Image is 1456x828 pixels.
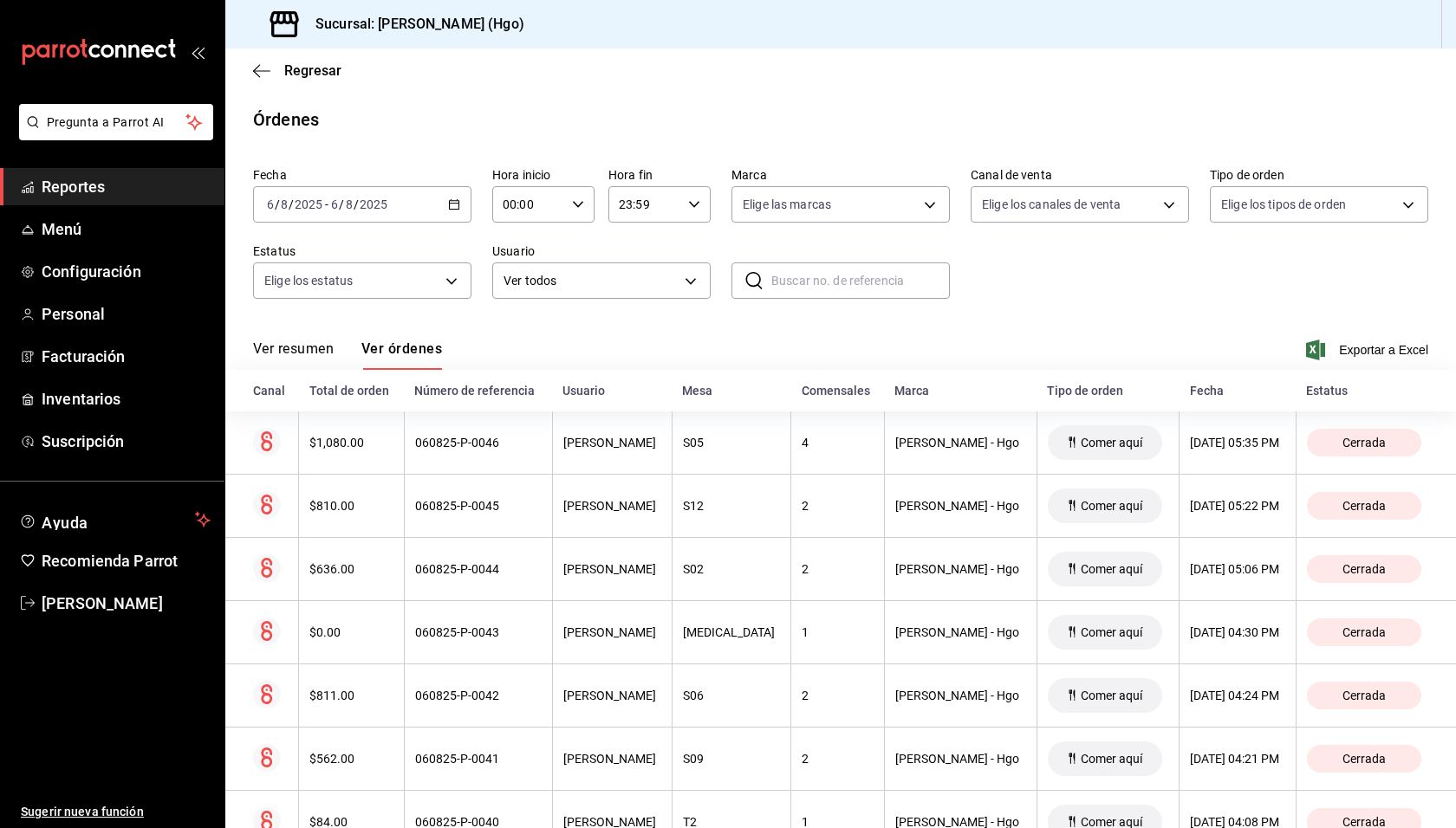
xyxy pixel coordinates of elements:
[895,499,1026,513] div: [PERSON_NAME] - Hgo
[1336,562,1393,576] span: Cerrada
[1190,625,1284,639] div: [DATE] 04:30 PM
[253,340,334,370] button: Ver resumen
[415,499,542,513] div: 060825-P-0045
[1074,562,1149,576] span: Comer aquí
[359,197,388,211] input: ----
[302,14,524,35] h3: Sucursal: [PERSON_NAME] (Hgo)
[21,803,211,821] span: Sugerir nueva función
[1190,499,1284,513] div: [DATE] 05:22 PM
[1336,689,1393,702] span: Cerrada
[1074,752,1149,766] span: Comer aquí
[415,625,542,639] div: 060825-P-0043
[42,387,211,411] span: Inventarios
[42,509,188,530] span: Ayuda
[1190,384,1285,398] div: Fecha
[895,752,1026,766] div: [PERSON_NAME] - Hgo
[275,197,280,211] span: /
[42,260,211,283] span: Configuración
[294,197,323,211] input: ----
[608,169,711,181] label: Hora fin
[1310,340,1428,360] button: Exportar a Excel
[253,245,471,257] label: Estatus
[325,197,328,211] span: -
[42,549,211,572] span: Recomienda Parrot
[682,384,780,398] div: Mesa
[895,689,1026,702] div: [PERSON_NAME] - Hgo
[354,197,359,211] span: /
[253,384,289,398] div: Canal
[743,196,831,213] span: Elige las marcas
[339,197,344,211] span: /
[253,169,471,181] label: Fecha
[683,625,780,639] div: [MEDICAL_DATA]
[12,126,213,144] a: Pregunta a Parrot AI
[415,562,542,576] div: 060825-P-0044
[309,625,393,639] div: $0.00
[895,562,1026,576] div: [PERSON_NAME] - Hgo
[191,45,205,59] button: open_drawer_menu
[253,340,442,370] div: navigation tabs
[42,217,211,241] span: Menú
[563,625,661,639] div: [PERSON_NAME]
[345,197,354,211] input: --
[414,384,542,398] div: Número de referencia
[1047,384,1168,398] div: Tipo de orden
[1336,499,1393,513] span: Cerrada
[1074,499,1149,513] span: Comer aquí
[562,384,661,398] div: Usuario
[253,62,341,79] button: Regresar
[415,752,542,766] div: 060825-P-0041
[1221,196,1346,213] span: Elige los tipos de orden
[683,752,780,766] div: S09
[415,436,542,450] div: 060825-P-0046
[683,499,780,513] div: S12
[1190,562,1284,576] div: [DATE] 05:06 PM
[563,499,661,513] div: [PERSON_NAME]
[563,752,661,766] div: [PERSON_NAME]
[42,430,211,453] span: Suscripción
[309,499,393,513] div: $810.00
[266,197,275,211] input: --
[309,562,393,576] div: $636.00
[492,169,595,181] label: Hora inicio
[894,384,1026,398] div: Marca
[802,625,874,639] div: 1
[771,263,950,298] input: Buscar no. de referencia
[802,562,874,576] div: 2
[504,272,679,290] span: Ver todos
[1336,625,1393,639] span: Cerrada
[361,340,442,370] button: Ver órdenes
[309,752,393,766] div: $562.00
[415,689,542,702] div: 060825-P-0042
[1336,752,1393,766] span: Cerrada
[802,384,874,398] div: Comensales
[47,113,186,132] span: Pregunta a Parrot AI
[683,436,780,450] div: S05
[1306,384,1428,398] div: Estatus
[330,197,339,211] input: --
[309,384,394,398] div: Total de orden
[1210,169,1428,181] label: Tipo de orden
[1190,752,1284,766] div: [DATE] 04:21 PM
[1074,689,1149,702] span: Comer aquí
[309,436,393,450] div: $1,080.00
[42,345,211,368] span: Facturación
[253,107,319,133] div: Órdenes
[802,499,874,513] div: 2
[309,689,393,702] div: $811.00
[683,689,780,702] div: S06
[563,562,661,576] div: [PERSON_NAME]
[802,752,874,766] div: 2
[895,436,1026,450] div: [PERSON_NAME] - Hgo
[802,436,874,450] div: 4
[982,196,1121,213] span: Elige los canales de venta
[731,169,950,181] label: Marca
[1190,436,1284,450] div: [DATE] 05:35 PM
[895,625,1026,639] div: [PERSON_NAME] - Hgo
[264,272,353,289] span: Elige los estatus
[492,245,711,257] label: Usuario
[284,62,341,79] span: Regresar
[42,592,211,615] span: [PERSON_NAME]
[280,197,289,211] input: --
